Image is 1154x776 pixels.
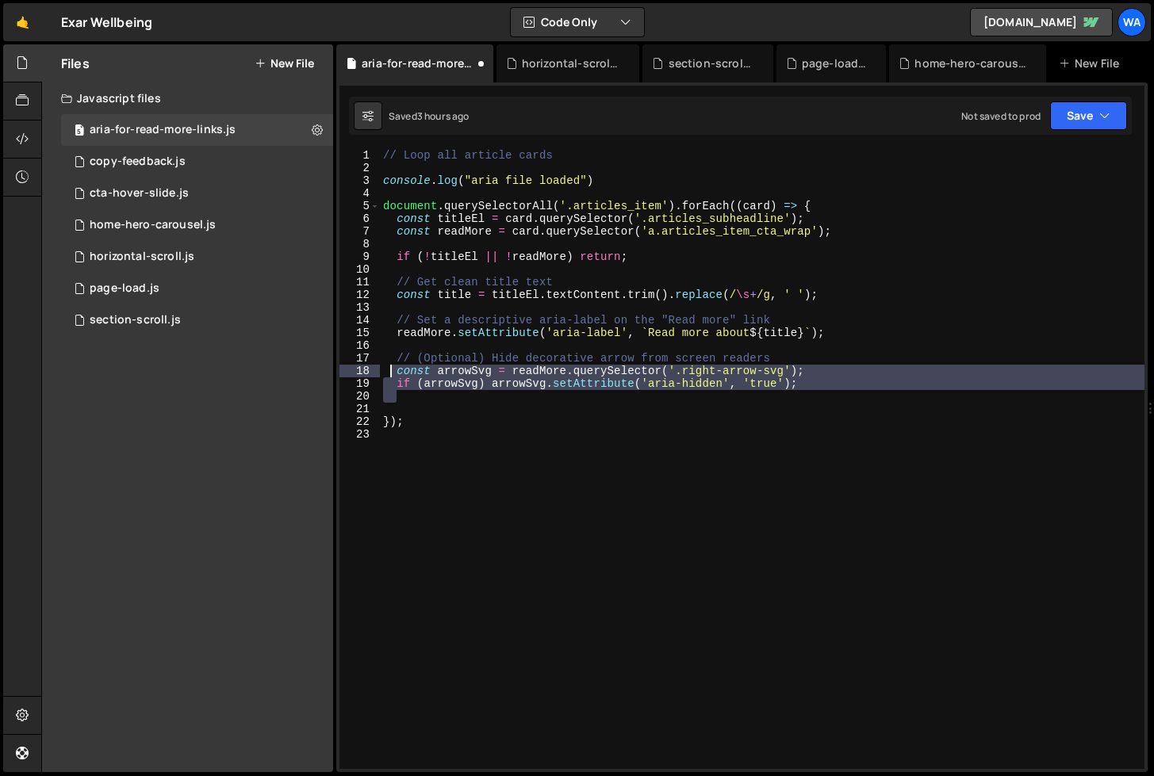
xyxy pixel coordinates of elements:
div: 22 [339,415,380,428]
a: 🤙 [3,3,42,41]
button: New File [255,57,314,70]
div: 16122/46370.js [61,114,333,146]
div: section-scroll.js [90,313,181,327]
div: 21 [339,403,380,415]
div: aria-for-read-more-links.js [90,123,236,137]
div: 13 [339,301,380,314]
div: 3 [339,174,380,187]
div: 16122/45071.js [61,241,333,273]
div: aria-for-read-more-links.js [362,55,474,71]
div: 16122/43585.js [61,209,333,241]
div: 12 [339,289,380,301]
button: Save [1050,101,1127,130]
div: Exar Wellbeing [61,13,152,32]
div: horizontal-scroll.js [90,250,194,264]
div: 20 [339,390,380,403]
div: 17 [339,352,380,365]
span: 5 [75,125,84,138]
div: 4 [339,187,380,200]
div: 19 [339,377,380,390]
div: 2 [339,162,380,174]
a: [DOMAIN_NAME] [970,8,1113,36]
div: cta-hover-slide.js [90,186,189,201]
div: 6 [339,212,380,225]
div: 9 [339,250,380,263]
h2: Files [61,55,90,72]
div: 5 [339,200,380,212]
div: 11 [339,276,380,289]
div: 15 [339,327,380,339]
div: home-hero-carousel.js [914,55,1027,71]
div: 1 [339,149,380,162]
div: 16122/45954.js [61,304,333,336]
div: 8 [339,238,380,250]
div: Not saved to prod [961,109,1041,123]
div: Saved [389,109,470,123]
div: copy-feedback.js [90,155,186,169]
div: 18 [339,365,380,377]
div: 10 [339,263,380,276]
div: 16122/44105.js [61,273,333,304]
div: page-load.js [802,55,868,71]
div: New File [1059,55,1125,71]
div: section-scroll.js [669,55,754,71]
a: wa [1118,8,1146,36]
button: Code Only [511,8,644,36]
div: page-load.js [90,281,159,296]
div: 16122/43314.js [61,146,333,178]
div: 7 [339,225,380,238]
div: 14 [339,314,380,327]
div: 23 [339,428,380,441]
div: horizontal-scroll.js [522,55,621,71]
div: 16 [339,339,380,352]
div: home-hero-carousel.js [90,218,216,232]
div: 3 hours ago [417,109,470,123]
div: 16122/44019.js [61,178,333,209]
div: Javascript files [42,82,333,114]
